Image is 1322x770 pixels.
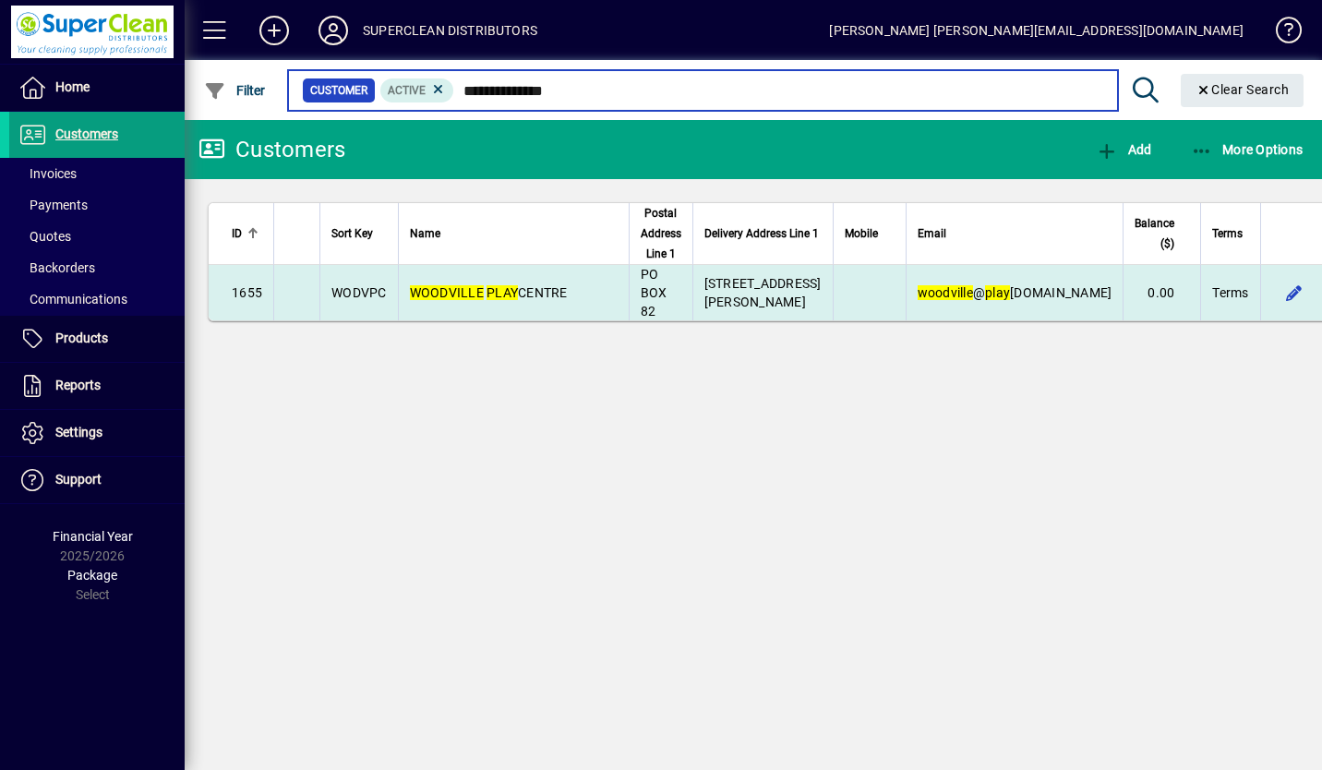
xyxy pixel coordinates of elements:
[245,14,304,47] button: Add
[1135,213,1191,254] div: Balance ($)
[1191,142,1304,157] span: More Options
[380,78,454,102] mat-chip: Activation Status: Active
[410,285,568,300] span: CENTRE
[18,198,88,212] span: Payments
[1096,142,1151,157] span: Add
[67,568,117,583] span: Package
[1280,278,1309,307] button: Edit
[304,14,363,47] button: Profile
[9,158,185,189] a: Invoices
[1212,223,1243,244] span: Terms
[331,285,387,300] span: WODVPC
[310,81,367,100] span: Customer
[845,223,878,244] span: Mobile
[9,410,185,456] a: Settings
[363,16,537,45] div: SUPERCLEAN DISTRIBUTORS
[9,457,185,503] a: Support
[9,283,185,315] a: Communications
[1181,74,1304,107] button: Clear
[331,223,373,244] span: Sort Key
[1091,133,1156,166] button: Add
[1123,265,1200,320] td: 0.00
[410,223,618,244] div: Name
[55,425,102,439] span: Settings
[1135,213,1174,254] span: Balance ($)
[1262,4,1299,64] a: Knowledge Base
[18,260,95,275] span: Backorders
[232,223,262,244] div: ID
[704,276,822,309] span: [STREET_ADDRESS][PERSON_NAME]
[55,472,102,487] span: Support
[55,378,101,392] span: Reports
[199,74,270,107] button: Filter
[410,223,440,244] span: Name
[18,292,127,307] span: Communications
[388,84,426,97] span: Active
[55,331,108,345] span: Products
[232,285,262,300] span: 1655
[9,189,185,221] a: Payments
[1196,82,1290,97] span: Clear Search
[9,65,185,111] a: Home
[9,252,185,283] a: Backorders
[985,285,1010,300] em: play
[918,223,1112,244] div: Email
[18,166,77,181] span: Invoices
[1186,133,1308,166] button: More Options
[641,203,681,264] span: Postal Address Line 1
[9,316,185,362] a: Products
[9,363,185,409] a: Reports
[9,221,185,252] a: Quotes
[918,285,973,300] em: woodville
[829,16,1244,45] div: [PERSON_NAME] [PERSON_NAME][EMAIL_ADDRESS][DOMAIN_NAME]
[232,223,242,244] span: ID
[641,267,667,319] span: PO BOX 82
[845,223,895,244] div: Mobile
[704,223,819,244] span: Delivery Address Line 1
[410,285,484,300] em: WOODVILLE
[487,285,518,300] em: PLAY
[198,135,345,164] div: Customers
[918,223,946,244] span: Email
[1212,283,1248,302] span: Terms
[918,285,1112,300] span: @ [DOMAIN_NAME]
[55,126,118,141] span: Customers
[55,79,90,94] span: Home
[53,529,133,544] span: Financial Year
[18,229,71,244] span: Quotes
[204,83,266,98] span: Filter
